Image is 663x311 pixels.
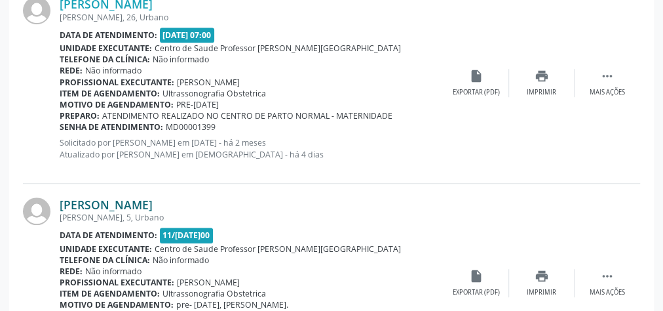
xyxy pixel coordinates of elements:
[60,43,152,54] b: Unidade executante:
[60,121,163,133] b: Senha de atendimento:
[60,277,174,288] b: Profissional executante:
[60,12,444,23] div: [PERSON_NAME], 26, Urbano
[60,266,83,277] b: Rede:
[60,77,174,88] b: Profissional executante:
[60,30,157,41] b: Data de atendimento:
[176,299,288,310] span: pre- [DATE], [PERSON_NAME].
[85,266,142,277] span: Não informado
[177,77,240,88] span: [PERSON_NAME]
[176,99,219,110] span: PRE-[DATE]
[160,228,214,243] span: 11/[DATE]00
[527,88,556,97] div: Imprimir
[153,255,209,266] span: Não informado
[102,110,392,121] span: ATENDIMENTO REALIZADO NO CENTRO DE PARTO NORMAL - MATERNIDADE
[535,269,549,283] i: print
[453,288,500,297] div: Exportar (PDF)
[60,243,152,255] b: Unidade executante:
[60,230,157,241] b: Data de atendimento:
[23,197,50,225] img: img
[469,69,483,83] i: insert_drive_file
[60,110,100,121] b: Preparo:
[85,65,142,76] span: Não informado
[60,88,160,99] b: Item de agendamento:
[155,43,401,54] span: Centro de Saude Professor [PERSON_NAME][GEOGRAPHIC_DATA]
[590,88,625,97] div: Mais ações
[60,197,153,212] a: [PERSON_NAME]
[177,277,240,288] span: [PERSON_NAME]
[60,99,174,110] b: Motivo de agendamento:
[453,88,500,97] div: Exportar (PDF)
[162,288,266,299] span: Ultrassonografia Obstetrica
[60,137,444,159] p: Solicitado por [PERSON_NAME] em [DATE] - há 2 meses Atualizado por [PERSON_NAME] em [DEMOGRAPHIC_...
[60,255,150,266] b: Telefone da clínica:
[600,269,615,283] i: 
[469,269,483,283] i: insert_drive_file
[155,243,401,255] span: Centro de Saude Professor [PERSON_NAME][GEOGRAPHIC_DATA]
[162,88,266,99] span: Ultrassonografia Obstetrica
[60,212,444,223] div: [PERSON_NAME], 5, Urbano
[60,54,150,65] b: Telefone da clínica:
[153,54,209,65] span: Não informado
[160,28,215,43] span: [DATE] 07:00
[60,299,174,310] b: Motivo de agendamento:
[60,288,160,299] b: Item de agendamento:
[535,69,549,83] i: print
[527,288,556,297] div: Imprimir
[600,69,615,83] i: 
[590,288,625,297] div: Mais ações
[60,65,83,76] b: Rede:
[166,121,216,133] span: MD00001399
